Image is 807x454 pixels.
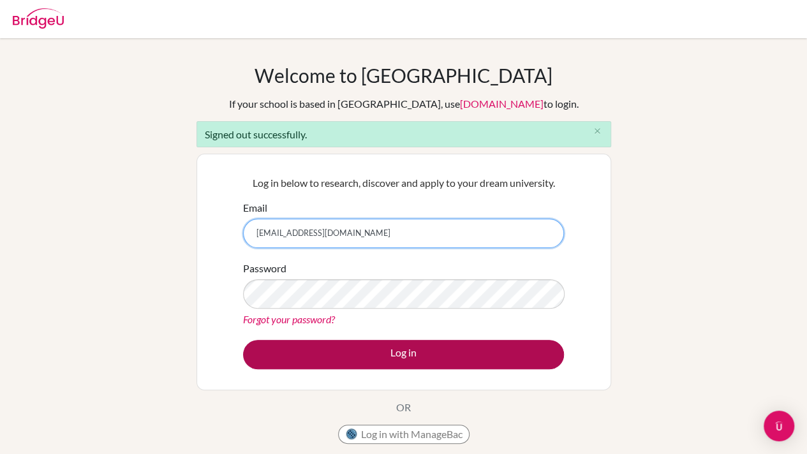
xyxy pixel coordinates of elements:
i: close [593,126,602,136]
img: Bridge-U [13,8,64,29]
a: [DOMAIN_NAME] [460,98,544,110]
div: If your school is based in [GEOGRAPHIC_DATA], use to login. [229,96,579,112]
label: Password [243,261,286,276]
p: Log in below to research, discover and apply to your dream university. [243,175,564,191]
div: Signed out successfully. [196,121,611,147]
p: OR [396,400,411,415]
a: Forgot your password? [243,313,335,325]
button: Close [585,122,611,141]
div: Open Intercom Messenger [764,411,794,441]
button: Log in [243,340,564,369]
h1: Welcome to [GEOGRAPHIC_DATA] [255,64,552,87]
label: Email [243,200,267,216]
button: Log in with ManageBac [338,425,470,444]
